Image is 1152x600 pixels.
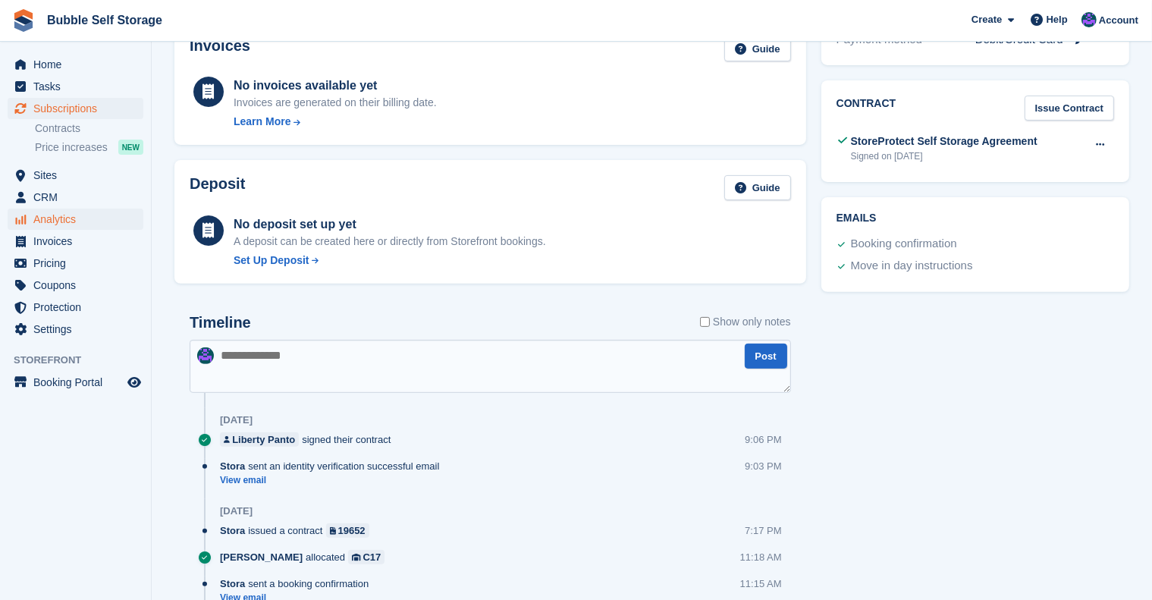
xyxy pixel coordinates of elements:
h2: Emails [837,212,1114,225]
a: Contracts [35,121,143,136]
a: menu [8,54,143,75]
div: sent an identity verification successful email [220,459,447,473]
img: Stuart Jackson [1081,12,1097,27]
a: Set Up Deposit [234,253,546,269]
div: sent a booking confirmation [220,576,376,591]
span: Stora [220,523,245,538]
span: Subscriptions [33,98,124,119]
div: 11:15 AM [740,576,782,591]
div: Set Up Deposit [234,253,309,269]
div: Move in day instructions [851,257,973,275]
div: 11:18 AM [740,550,782,564]
a: menu [8,297,143,318]
a: menu [8,231,143,252]
div: Signed on [DATE] [851,149,1037,163]
a: Guide [724,37,791,62]
span: Invoices [33,231,124,252]
h2: Deposit [190,175,245,200]
a: View email [220,474,447,487]
span: Storefront [14,353,151,368]
a: Preview store [125,373,143,391]
div: Liberty Panto [232,432,295,447]
div: Learn More [234,114,290,130]
span: [PERSON_NAME] [220,550,303,564]
a: 19652 [326,523,369,538]
a: menu [8,165,143,186]
span: Tasks [33,76,124,97]
a: menu [8,98,143,119]
span: CRM [33,187,124,208]
div: 7:17 PM [745,523,781,538]
div: No invoices available yet [234,77,437,95]
a: menu [8,187,143,208]
span: Account [1099,13,1138,28]
span: Home [33,54,124,75]
img: Stuart Jackson [197,347,214,364]
a: menu [8,253,143,274]
a: Liberty Panto [220,432,299,447]
div: Invoices are generated on their billing date. [234,95,437,111]
span: Create [972,12,1002,27]
a: Guide [724,175,791,200]
span: Sites [33,165,124,186]
div: StoreProtect Self Storage Agreement [851,134,1037,149]
div: NEW [118,140,143,155]
a: menu [8,275,143,296]
div: issued a contract [220,523,377,538]
span: Price increases [35,140,108,155]
span: Coupons [33,275,124,296]
div: No deposit set up yet [234,215,546,234]
span: Stora [220,576,245,591]
img: stora-icon-8386f47178a22dfd0bd8f6a31ec36ba5ce8667c1dd55bd0f319d3a0aa187defe.svg [12,9,35,32]
div: 9:06 PM [745,432,781,447]
a: Bubble Self Storage [41,8,168,33]
a: Issue Contract [1025,96,1114,121]
span: Booking Portal [33,372,124,393]
div: allocated [220,550,392,564]
div: [DATE] [220,505,253,517]
label: Show only notes [700,314,791,330]
div: 9:03 PM [745,459,781,473]
p: A deposit can be created here or directly from Storefront bookings. [234,234,546,250]
input: Show only notes [700,314,710,330]
a: Price increases NEW [35,139,143,155]
div: C17 [363,550,381,564]
span: Analytics [33,209,124,230]
span: Help [1047,12,1068,27]
a: menu [8,76,143,97]
div: 19652 [338,523,366,538]
a: Learn More [234,114,437,130]
span: Settings [33,319,124,340]
span: Pricing [33,253,124,274]
div: [DATE] [220,414,253,426]
h2: Invoices [190,37,250,62]
a: C17 [348,550,385,564]
a: menu [8,372,143,393]
button: Post [745,344,787,369]
div: Booking confirmation [851,235,957,253]
h2: Contract [837,96,896,121]
h2: Timeline [190,314,251,331]
span: Protection [33,297,124,318]
div: signed their contract [220,432,398,447]
a: menu [8,319,143,340]
a: menu [8,209,143,230]
span: Stora [220,459,245,473]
